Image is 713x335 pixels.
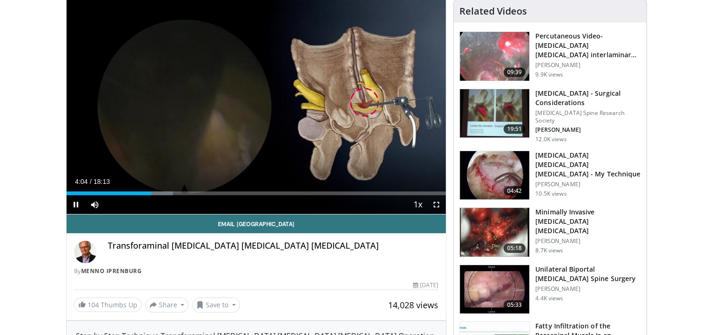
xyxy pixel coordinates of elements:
p: 10.5K views [535,190,566,198]
span: / [90,178,92,185]
div: By [74,267,439,275]
h3: Minimally Invasive [MEDICAL_DATA] [MEDICAL_DATA] [535,207,641,236]
p: [PERSON_NAME] [535,285,641,293]
p: [PERSON_NAME] [535,126,641,134]
button: Fullscreen [427,195,446,214]
p: [PERSON_NAME] [535,181,641,188]
img: df977cbb-5756-427a-b13c-efcd69dcbbf0.150x105_q85_crop-smart_upscale.jpg [460,89,529,138]
span: 104 [88,300,99,309]
h4: Transforaminal [MEDICAL_DATA] [MEDICAL_DATA] [MEDICAL_DATA] [108,241,439,251]
span: 05:18 [503,244,526,253]
span: 18:13 [93,178,110,185]
p: 12.0K views [535,136,566,143]
img: 8fac1a79-a78b-4966-a978-874ddf9a9948.150x105_q85_crop-smart_upscale.jpg [460,32,529,81]
h4: Related Videos [459,6,527,17]
span: 04:42 [503,186,526,196]
h3: Percutaneous Video-[MEDICAL_DATA] [MEDICAL_DATA] interlaminar L5-S1 (PELD) [535,31,641,60]
div: [DATE] [413,281,438,289]
p: 9.9K views [535,71,563,78]
img: Avatar [74,241,97,263]
a: 104 Thumbs Up [74,297,142,312]
p: [MEDICAL_DATA] Spine Research Society [535,109,641,124]
span: 05:33 [503,300,526,310]
h3: [MEDICAL_DATA] - Surgical Considerations [535,89,641,107]
p: [PERSON_NAME] [535,237,641,245]
button: Save to [192,297,240,312]
h3: [MEDICAL_DATA] [MEDICAL_DATA] [MEDICAL_DATA] - My Technique [535,151,641,179]
a: 19:51 [MEDICAL_DATA] - Surgical Considerations [MEDICAL_DATA] Spine Research Society [PERSON_NAME... [459,89,641,143]
button: Playback Rate [408,195,427,214]
a: Email [GEOGRAPHIC_DATA] [67,214,446,233]
span: 09:39 [503,68,526,77]
button: Mute [85,195,104,214]
img: gaffar_3.png.150x105_q85_crop-smart_upscale.jpg [460,151,529,200]
div: Progress Bar [67,191,446,195]
p: 4.4K views [535,295,563,302]
a: 05:33 Unilateral Biportal [MEDICAL_DATA] Spine Surgery [PERSON_NAME] 4.4K views [459,265,641,314]
a: 05:18 Minimally Invasive [MEDICAL_DATA] [MEDICAL_DATA] [PERSON_NAME] 8.7K views [459,207,641,257]
a: 04:42 [MEDICAL_DATA] [MEDICAL_DATA] [MEDICAL_DATA] - My Technique [PERSON_NAME] 10.5K views [459,151,641,200]
span: 4:04 [75,178,88,185]
button: Pause [67,195,85,214]
img: b4082053-b00f-4c16-b5bc-a16ec57d7ed9.150x105_q85_crop-smart_upscale.jpg [460,265,529,314]
a: Menno Iprenburg [81,267,142,275]
a: 09:39 Percutaneous Video-[MEDICAL_DATA] [MEDICAL_DATA] interlaminar L5-S1 (PELD) [PERSON_NAME] 9.... [459,31,641,81]
img: Dr_Ali_Bydon_Performs_A_Minimally_Invasive_Lumbar_Discectomy_100000615_3.jpg.150x105_q85_crop-sma... [460,208,529,257]
p: [PERSON_NAME] [535,61,641,69]
p: 8.7K views [535,247,563,254]
span: 14,028 views [388,299,438,311]
button: Share [145,297,189,312]
span: 19:51 [503,124,526,134]
h3: Unilateral Biportal [MEDICAL_DATA] Spine Surgery [535,265,641,283]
